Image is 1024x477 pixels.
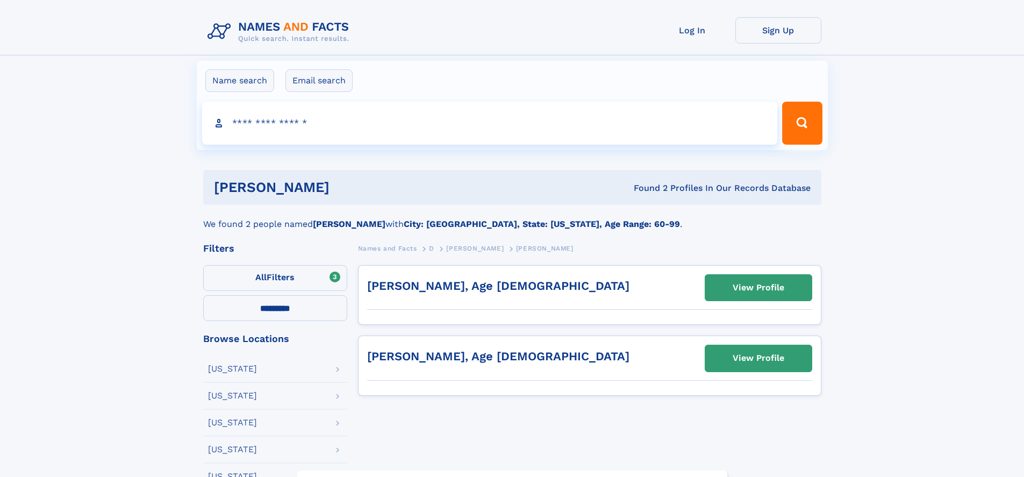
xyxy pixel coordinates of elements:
[649,17,735,44] a: Log In
[404,219,680,229] b: City: [GEOGRAPHIC_DATA], State: [US_STATE], Age Range: 60-99
[733,346,784,371] div: View Profile
[208,391,257,400] div: [US_STATE]
[429,245,434,252] span: D
[367,350,629,363] a: [PERSON_NAME], Age [DEMOGRAPHIC_DATA]
[735,17,821,44] a: Sign Up
[202,102,778,145] input: search input
[203,205,821,231] div: We found 2 people named with .
[367,279,629,293] a: [PERSON_NAME], Age [DEMOGRAPHIC_DATA]
[203,244,347,253] div: Filters
[429,241,434,255] a: D
[705,275,812,301] a: View Profile
[705,345,812,371] a: View Profile
[208,365,257,373] div: [US_STATE]
[516,245,574,252] span: [PERSON_NAME]
[285,69,353,92] label: Email search
[446,245,504,252] span: [PERSON_NAME]
[214,181,482,194] h1: [PERSON_NAME]
[313,219,385,229] b: [PERSON_NAME]
[733,275,784,300] div: View Profile
[205,69,274,92] label: Name search
[203,334,347,344] div: Browse Locations
[208,445,257,454] div: [US_STATE]
[203,17,358,46] img: Logo Names and Facts
[482,182,811,194] div: Found 2 Profiles In Our Records Database
[782,102,822,145] button: Search Button
[208,418,257,427] div: [US_STATE]
[203,265,347,291] label: Filters
[358,241,417,255] a: Names and Facts
[255,272,267,282] span: All
[446,241,504,255] a: [PERSON_NAME]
